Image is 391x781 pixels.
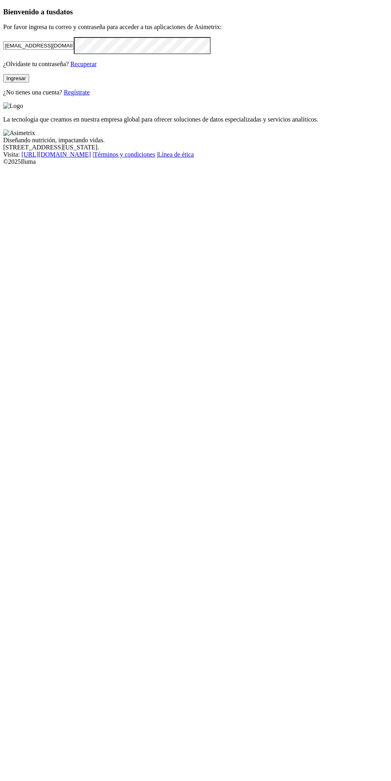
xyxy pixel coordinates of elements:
p: ¿No tienes una cuenta? [3,89,388,96]
p: La tecnología que creamos en nuestra empresa global para ofrecer soluciones de datos especializad... [3,116,388,123]
img: Logo [3,102,23,110]
div: [STREET_ADDRESS][US_STATE]. [3,144,388,151]
a: [URL][DOMAIN_NAME] [22,151,91,158]
img: Asimetrix [3,130,35,137]
a: Términos y condiciones [94,151,155,158]
input: Tu correo [3,41,74,50]
a: Recuperar [70,61,97,67]
p: ¿Olvidaste tu contraseña? [3,61,388,68]
h3: Bienvenido a tus [3,8,388,16]
a: Línea de ética [158,151,194,158]
div: Diseñando nutrición, impactando vidas. [3,137,388,144]
div: © 2025 Iluma [3,158,388,165]
p: Por favor ingresa tu correo y contraseña para acceder a tus aplicaciones de Asimetrix: [3,24,388,31]
button: Ingresar [3,74,29,82]
div: Visita : | | [3,151,388,158]
span: datos [56,8,73,16]
a: Regístrate [64,89,90,96]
